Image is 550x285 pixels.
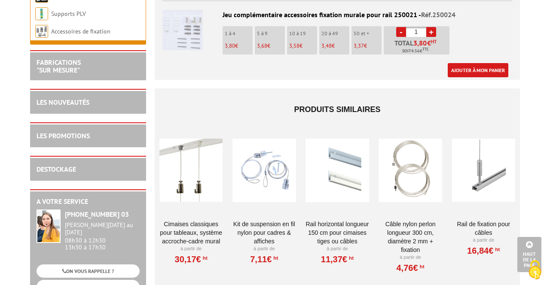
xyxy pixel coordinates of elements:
p: 10 à 19 [289,30,317,36]
span: 3,80 [225,42,235,49]
p: 5 à 9 [257,30,285,36]
a: FABRICATIONS"Sur Mesure" [37,58,81,74]
span: Réf.250024 [421,10,455,19]
a: Rail horizontal longueur 150 cm pour cimaises tiges ou câbles [306,220,369,246]
img: Accessoires de fixation [35,25,48,38]
div: 08h30 à 12h30 13h30 à 17h30 [65,221,140,251]
a: Haut de la page [517,237,541,272]
p: € [354,43,382,49]
sup: TTC [422,47,429,52]
a: + [426,27,436,37]
img: Supports PLV [35,7,48,20]
a: LES NOUVEAUTÉS [37,98,89,106]
span: 3,48 [321,42,332,49]
p: € [289,43,317,49]
div: [PERSON_NAME][DATE] au [DATE] [65,221,140,236]
p: 20 à 49 [321,30,349,36]
p: 1 à 4 [225,30,253,36]
a: Kit de suspension en fil nylon pour cadres & affiches [232,220,296,246]
a: 30,17€HT [175,257,208,262]
sup: HT [201,255,208,261]
p: À partir de [306,246,369,252]
span: 3,68 [257,42,267,49]
sup: HT [347,255,354,261]
a: 4,76€HT [397,265,425,270]
h2: A votre service [37,198,140,206]
p: Total [386,39,449,55]
p: € [225,43,253,49]
sup: HT [493,246,500,252]
span: € [413,39,437,46]
span: 3,58 [289,42,299,49]
sup: HT [431,39,437,45]
p: € [257,43,285,49]
a: 11,37€HT [321,257,354,262]
a: ON VOUS RAPPELLE ? [37,264,140,278]
img: Cookies (fenêtre modale) [524,259,546,281]
a: - [396,27,406,37]
a: 7,11€HT [250,257,278,262]
span: 4.56 [411,48,420,55]
img: widget-service.jpg [37,209,61,243]
p: À partir de [159,246,223,252]
img: Jeu complémentaire accessoires fixation murale pour rail 250021 [162,10,203,50]
sup: HT [272,255,278,261]
p: € [321,43,349,49]
span: Soit € [402,48,429,55]
a: Ajouter à mon panier [448,63,508,77]
a: LES PROMOTIONS [37,131,90,140]
p: À partir de [452,237,515,244]
span: 3,37 [354,42,364,49]
p: À partir de [379,254,442,261]
sup: HT [418,264,425,270]
a: Accessoires de fixation [51,27,110,35]
span: 3,80 [413,39,427,46]
a: Câble nylon perlon longueur 300 cm, diamètre 2 mm + fixation [379,220,442,254]
a: Rail de fixation pour câbles [452,220,515,237]
strong: [PHONE_NUMBER] 03 [65,210,129,218]
p: À partir de [232,246,296,252]
span: Produits similaires [294,105,380,114]
div: Jeu complémentaire accessoires fixation murale pour rail 250021 - [162,10,512,20]
a: Supports PLV [51,10,86,18]
button: Cookies (fenêtre modale) [520,256,550,285]
a: 16,84€HT [467,248,500,253]
a: DESTOCKAGE [37,165,76,173]
a: Cimaises CLASSIQUES pour tableaux, système accroche-cadre mural [159,220,223,246]
p: 50 et + [354,30,382,36]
